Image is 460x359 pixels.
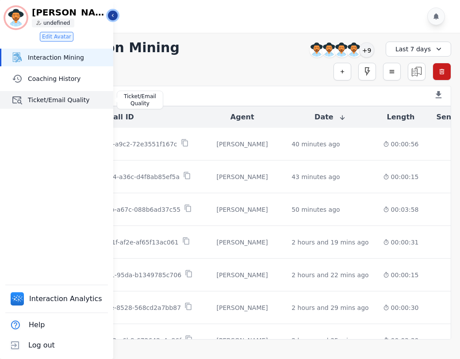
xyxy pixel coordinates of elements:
[230,112,254,122] button: Agent
[383,205,419,214] div: 00:03:58
[1,70,113,88] a: Coaching History
[52,238,179,247] p: 6104bbb4-3814-481f-af2e-af65f13ac061
[207,303,277,312] div: [PERSON_NAME]
[28,74,110,83] span: Coaching History
[5,7,27,28] img: Bordered avatar
[50,205,180,214] p: 6cf7162c-a14e-46bb-a67c-088b6ad37c55
[207,238,277,247] div: [PERSON_NAME]
[291,172,340,181] div: 43 minutes ago
[5,335,57,355] button: Log out
[5,315,46,335] button: Help
[28,340,55,351] span: Log out
[32,8,107,17] p: [PERSON_NAME]
[291,303,368,312] div: 2 hours and 29 mins ago
[383,140,419,149] div: 00:00:56
[29,320,45,330] span: Help
[1,91,113,109] a: Ticket/Email Quality
[291,238,368,247] div: 2 hours and 19 mins ago
[207,205,277,214] div: [PERSON_NAME]
[36,20,42,26] img: person
[383,238,419,247] div: 00:00:31
[54,140,177,149] p: 850f972f-f2c7-487f-a9c2-72e3551f167c
[49,271,181,279] p: 35237e73-5aed-4f71-95da-b1349785c706
[207,172,277,181] div: [PERSON_NAME]
[1,49,113,66] a: Interaction Mining
[207,140,277,149] div: [PERSON_NAME]
[291,140,340,149] div: 40 minutes ago
[383,336,419,345] div: 00:03:30
[387,112,415,122] button: Length
[50,303,181,312] p: e38c1d84-eafd-43ee-8528-568cd2a7bb87
[40,32,73,42] button: Edit Avatar
[51,172,180,181] p: 1f216075-6692-4404-a36c-d4f8ab85ef5a
[28,53,110,62] span: Interaction Mining
[43,19,70,27] p: undefined
[207,336,277,345] div: [PERSON_NAME]
[7,289,107,309] a: Interaction Analytics
[291,271,368,279] div: 2 hours and 22 mins ago
[383,172,419,181] div: 00:00:15
[291,205,340,214] div: 50 minutes ago
[314,112,346,122] button: Date
[49,336,181,345] p: a829a98b-6918-49b3-a6b8-672642c4e86f
[383,271,419,279] div: 00:00:15
[108,112,134,122] button: Call ID
[29,294,104,304] span: Interaction Analytics
[291,336,368,345] div: 2 hours and 35 mins ago
[28,95,110,104] span: Ticket/Email Quality
[386,42,451,57] div: Last 7 days
[359,42,374,57] div: +9
[383,303,419,312] div: 00:00:30
[207,271,277,279] div: [PERSON_NAME]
